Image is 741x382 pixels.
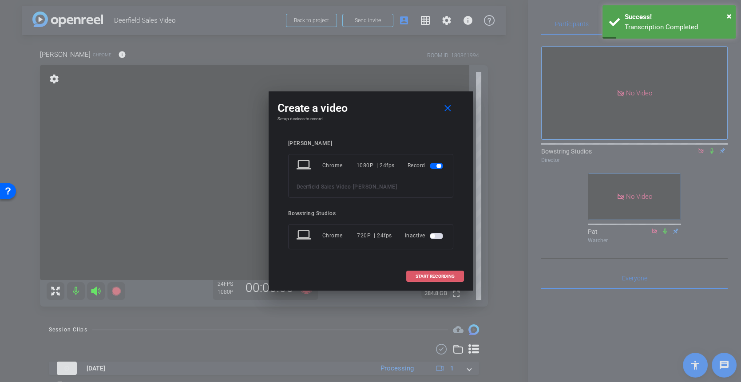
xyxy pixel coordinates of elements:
[625,12,729,22] div: Success!
[406,271,464,282] button: START RECORDING
[297,158,313,173] mat-icon: laptop
[442,103,453,114] mat-icon: close
[297,228,313,244] mat-icon: laptop
[322,158,357,173] div: Chrome
[322,228,357,244] div: Chrome
[353,184,397,190] span: [PERSON_NAME]
[288,140,453,147] div: [PERSON_NAME]
[277,100,464,116] div: Create a video
[408,158,445,173] div: Record
[277,116,464,122] h4: Setup devices to record
[288,210,453,217] div: Bowstring Studios
[297,184,351,190] span: Deerfield Sales Video
[357,158,395,173] div: 1080P | 24fps
[727,9,732,23] button: Close
[405,228,445,244] div: Inactive
[727,11,732,21] span: ×
[351,184,353,190] span: -
[625,22,729,32] div: Transcription Completed
[416,274,455,279] span: START RECORDING
[357,228,392,244] div: 720P | 24fps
